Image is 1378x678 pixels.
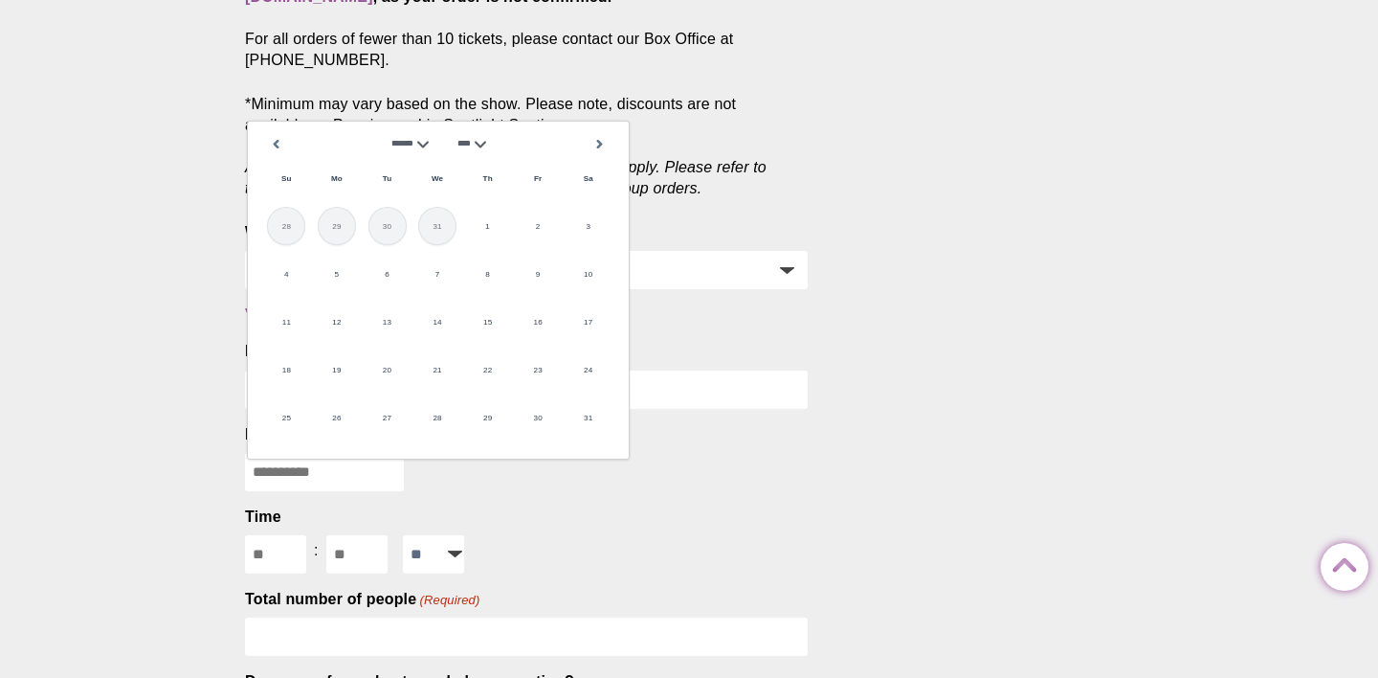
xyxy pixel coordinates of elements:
span: Friday [519,159,557,197]
a: 10 [569,255,608,293]
a: View Proctors performances [245,306,441,323]
a: 27 [368,398,407,437]
a: 3 [569,207,608,245]
a: 20 [368,350,407,389]
a: 29 [469,398,507,437]
a: 1 [469,207,507,245]
span: Tuesday [368,159,407,197]
a: 7 [418,255,456,293]
a: 25 [267,398,305,437]
a: 26 [318,398,356,437]
em: All orders are subject to availability. Some restrictions apply. Please refer to the for procedur... [245,159,767,196]
a: 19 [318,350,356,389]
label: Which venue? [245,222,414,243]
label: Performance selection [245,341,476,362]
label: Date [245,424,278,445]
a: 18 [267,350,305,389]
a: 15 [469,303,507,341]
span: Wednesday [418,159,456,197]
a: 28 [418,398,456,437]
div: . [245,305,808,326]
a: 17 [569,303,608,341]
a: 24 [569,350,608,389]
span: Thursday [469,159,507,197]
label: Total number of people [245,589,480,610]
a: 11 [267,303,305,341]
a: 31 [569,398,608,437]
span: 30 [368,207,407,245]
a: 12 [318,303,356,341]
a: 13 [368,303,407,341]
a: 9 [519,255,557,293]
a: 5 [318,255,356,293]
select: Select year [457,140,492,148]
a: 6 [368,255,407,293]
a: 23 [519,350,557,389]
span: Saturday [569,159,608,197]
a: 2 [519,207,557,245]
a: 4 [267,255,305,293]
a: 8 [469,255,507,293]
span: Monday [318,159,356,197]
legend: Time [245,507,281,528]
select: Select month [386,140,434,148]
div: : [306,535,326,566]
a: 22 [469,350,507,389]
a: Prev [262,130,291,159]
a: 16 [519,303,557,341]
a: 30 [519,398,557,437]
span: 29 [318,207,356,245]
span: Sunday [267,159,305,197]
span: (Required) [418,592,480,609]
span: 28 [267,207,305,245]
a: 21 [418,350,456,389]
p: *Minimum may vary based on the show. Please note, discounts are not available on Premium or Lia S... [245,94,808,199]
a: 14 [418,303,456,341]
a: Back to Top [1321,544,1359,582]
a: Next [586,130,614,159]
span: 31 [418,207,456,245]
